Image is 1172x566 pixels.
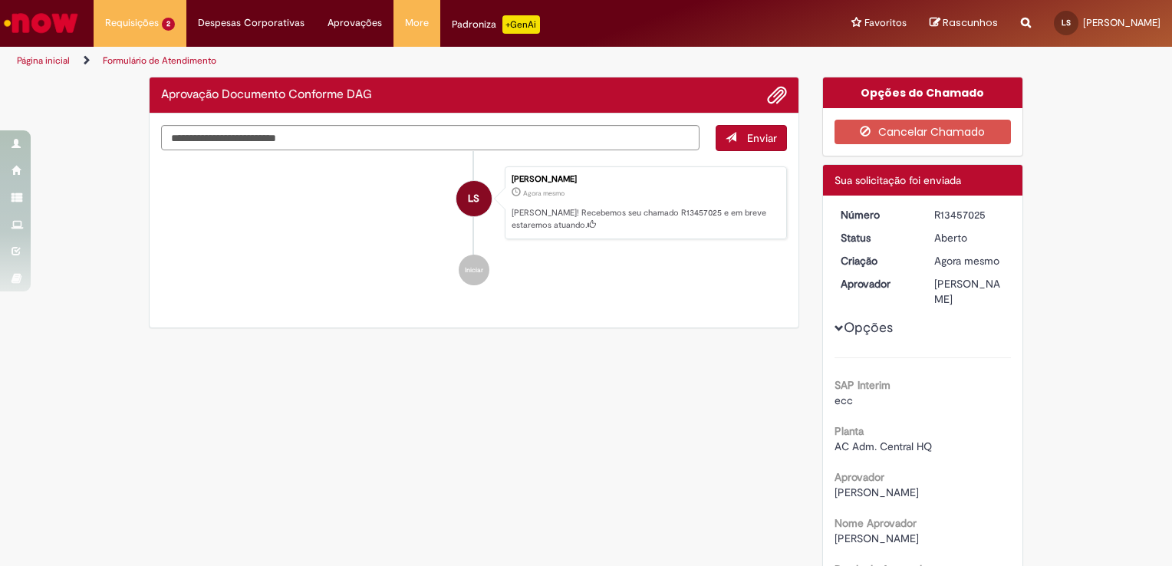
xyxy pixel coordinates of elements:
[328,15,382,31] span: Aprovações
[835,531,919,545] span: [PERSON_NAME]
[823,77,1023,108] div: Opções do Chamado
[456,181,492,216] div: Laysla Oliveira Souto
[512,207,779,231] p: [PERSON_NAME]! Recebemos seu chamado R13457025 e em breve estaremos atuando.
[934,254,999,268] time: 28/08/2025 11:12:08
[930,16,998,31] a: Rascunhos
[512,175,779,184] div: [PERSON_NAME]
[468,180,479,217] span: LS
[12,47,770,75] ul: Trilhas de página
[934,276,1006,307] div: [PERSON_NAME]
[716,125,787,151] button: Enviar
[161,125,700,151] textarea: Digite sua mensagem aqui...
[747,131,777,145] span: Enviar
[103,54,216,67] a: Formulário de Atendimento
[161,166,787,240] li: Laysla Oliveira Souto
[835,393,853,407] span: ecc
[835,378,891,392] b: SAP Interim
[934,253,1006,268] div: 28/08/2025 11:12:08
[162,18,175,31] span: 2
[1062,18,1071,28] span: LS
[161,88,372,102] h2: Aprovação Documento Conforme DAG Histórico de tíquete
[829,253,923,268] dt: Criação
[405,15,429,31] span: More
[934,230,1006,245] div: Aberto
[934,254,999,268] span: Agora mesmo
[1083,16,1160,29] span: [PERSON_NAME]
[835,516,917,530] b: Nome Aprovador
[829,207,923,222] dt: Número
[452,15,540,34] div: Padroniza
[934,207,1006,222] div: R13457025
[523,189,565,198] span: Agora mesmo
[829,230,923,245] dt: Status
[198,15,305,31] span: Despesas Corporativas
[835,470,884,484] b: Aprovador
[864,15,907,31] span: Favoritos
[523,189,565,198] time: 28/08/2025 11:12:08
[502,15,540,34] p: +GenAi
[835,173,961,187] span: Sua solicitação foi enviada
[105,15,159,31] span: Requisições
[829,276,923,291] dt: Aprovador
[835,120,1012,144] button: Cancelar Chamado
[835,439,932,453] span: AC Adm. Central HQ
[835,424,864,438] b: Planta
[767,85,787,105] button: Adicionar anexos
[835,485,919,499] span: [PERSON_NAME]
[17,54,70,67] a: Página inicial
[2,8,81,38] img: ServiceNow
[161,151,787,301] ul: Histórico de tíquete
[943,15,998,30] span: Rascunhos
